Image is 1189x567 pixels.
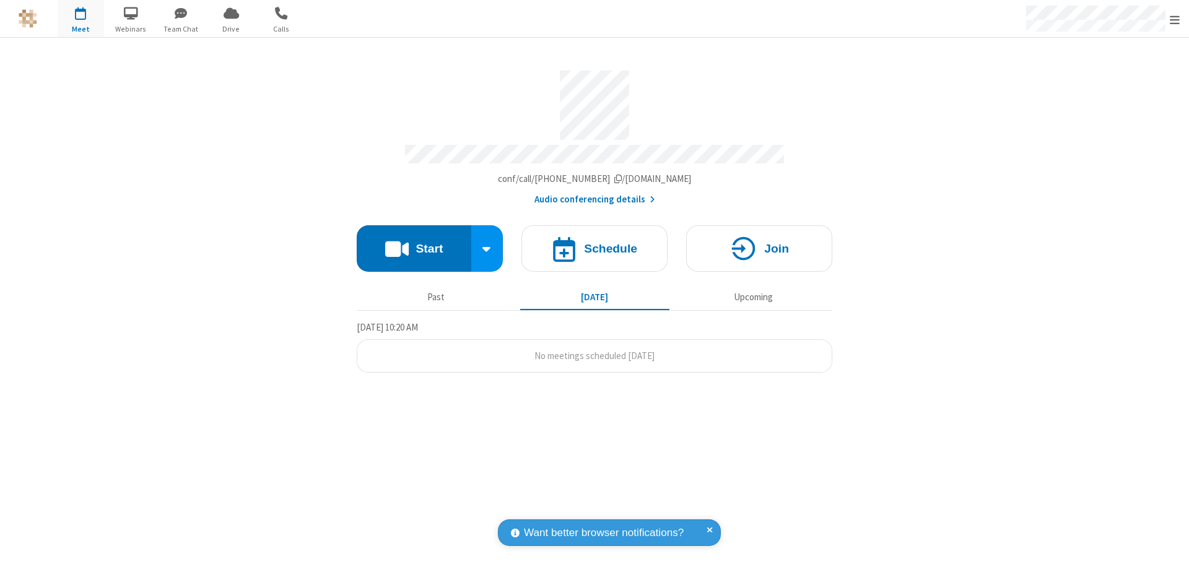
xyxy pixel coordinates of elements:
[764,243,789,254] h4: Join
[258,24,305,35] span: Calls
[584,243,637,254] h4: Schedule
[158,24,204,35] span: Team Chat
[498,173,692,184] span: Copy my meeting room link
[521,225,668,272] button: Schedule
[524,525,684,541] span: Want better browser notifications?
[471,225,503,272] div: Start conference options
[416,243,443,254] h4: Start
[357,321,418,333] span: [DATE] 10:20 AM
[534,350,655,361] span: No meetings scheduled [DATE]
[1158,535,1180,558] iframe: Chat
[357,320,832,373] section: Today's Meetings
[520,285,669,309] button: [DATE]
[357,225,471,272] button: Start
[534,193,655,207] button: Audio conferencing details
[686,225,832,272] button: Join
[58,24,104,35] span: Meet
[19,9,37,28] img: QA Selenium DO NOT DELETE OR CHANGE
[108,24,154,35] span: Webinars
[498,172,692,186] button: Copy my meeting room linkCopy my meeting room link
[679,285,828,309] button: Upcoming
[208,24,255,35] span: Drive
[357,61,832,207] section: Account details
[362,285,511,309] button: Past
